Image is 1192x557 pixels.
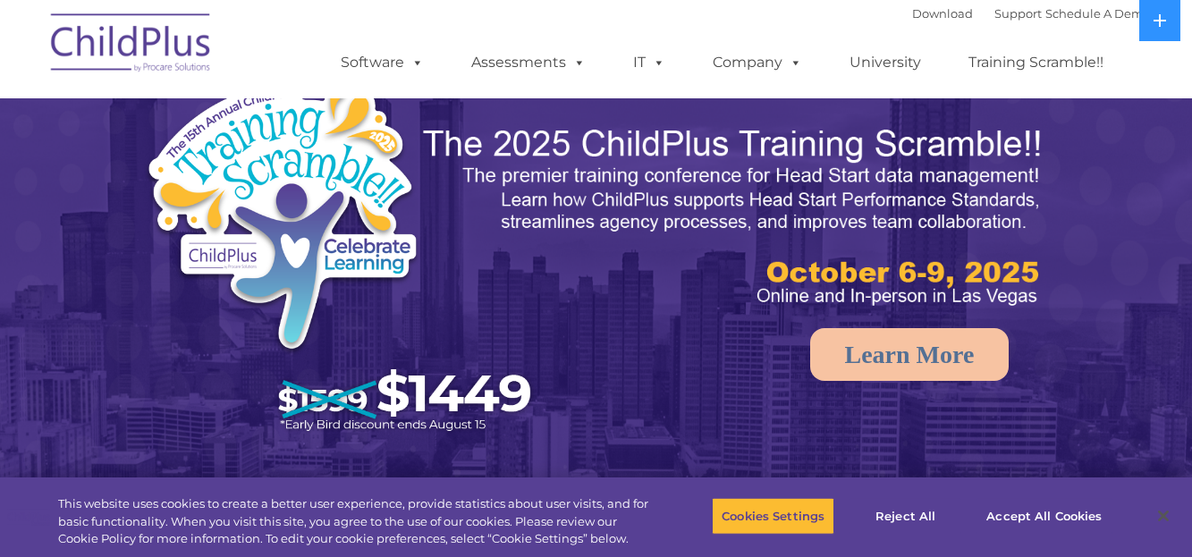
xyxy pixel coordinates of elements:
[912,6,973,21] a: Download
[453,45,604,80] a: Assessments
[976,497,1112,535] button: Accept All Cookies
[1045,6,1151,21] a: Schedule A Demo
[994,6,1042,21] a: Support
[810,328,1010,381] a: Learn More
[832,45,939,80] a: University
[951,45,1121,80] a: Training Scramble!!
[42,1,221,90] img: ChildPlus by Procare Solutions
[850,497,961,535] button: Reject All
[712,497,834,535] button: Cookies Settings
[58,495,655,548] div: This website uses cookies to create a better user experience, provide statistics about user visit...
[1144,496,1183,536] button: Close
[912,6,1151,21] font: |
[323,45,442,80] a: Software
[695,45,820,80] a: Company
[615,45,683,80] a: IT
